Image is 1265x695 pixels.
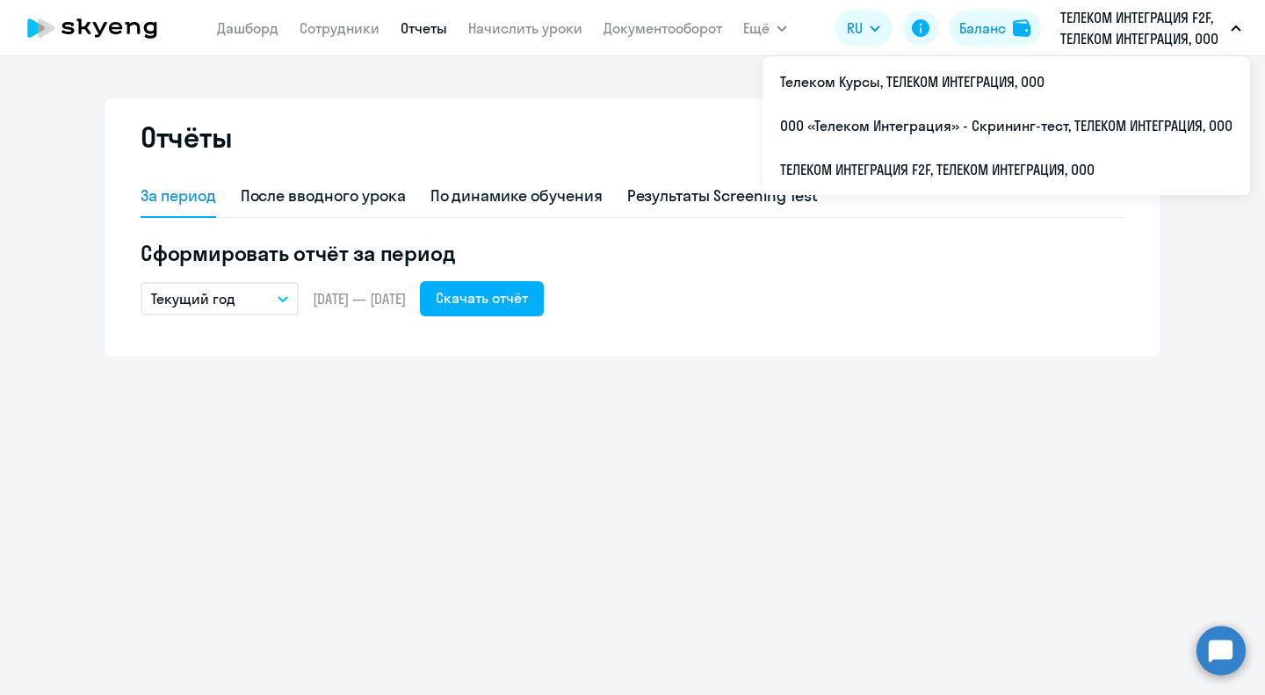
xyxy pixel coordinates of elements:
a: Дашборд [217,19,278,37]
span: [DATE] — [DATE] [313,289,406,308]
div: После вводного урока [241,185,406,207]
a: Документооборот [604,19,722,37]
a: Отчеты [401,19,447,37]
span: RU [847,18,863,39]
button: Балансbalance [949,11,1041,46]
div: За период [141,185,216,207]
a: Начислить уроки [468,19,582,37]
span: Ещё [743,18,770,39]
button: Ещё [743,11,787,46]
button: ТЕЛЕКОМ ИНТЕГРАЦИЯ F2F, ТЕЛЕКОМ ИНТЕГРАЦИЯ, ООО [1052,7,1250,49]
h5: Сформировать отчёт за период [141,239,1124,267]
button: Скачать отчёт [420,281,544,316]
div: Результаты Screening Test [627,185,819,207]
p: ТЕЛЕКОМ ИНТЕГРАЦИЯ F2F, ТЕЛЕКОМ ИНТЕГРАЦИЯ, ООО [1060,7,1224,49]
div: Скачать отчёт [436,287,528,308]
div: Баланс [959,18,1006,39]
h2: Отчёты [141,119,232,155]
ul: Ещё [763,56,1250,195]
button: Текущий год [141,282,299,315]
div: По динамике обучения [430,185,603,207]
button: RU [835,11,893,46]
a: Сотрудники [300,19,379,37]
p: Текущий год [151,288,235,309]
img: balance [1013,19,1030,37]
